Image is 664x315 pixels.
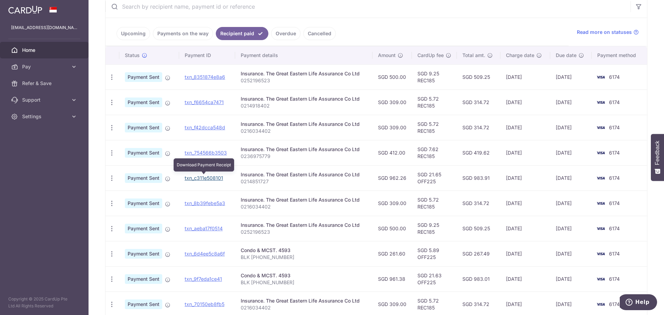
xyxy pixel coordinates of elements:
[11,24,77,31] p: [EMAIL_ADDRESS][DOMAIN_NAME]
[412,241,457,266] td: SGD 5.89 OFF225
[550,241,592,266] td: [DATE]
[651,134,664,181] button: Feedback - Show survey
[241,279,367,286] p: BLK [PHONE_NUMBER]
[241,121,367,128] div: Insurance. The Great Eastern Life Assurance Co Ltd
[457,165,501,191] td: SGD 983.91
[372,191,412,216] td: SGD 309.00
[594,123,608,132] img: Bank Card
[500,90,550,115] td: [DATE]
[594,250,608,258] img: Bank Card
[125,249,162,259] span: Payment Sent
[457,140,501,165] td: SGD 419.62
[241,70,367,77] div: Insurance. The Great Eastern Life Assurance Co Ltd
[500,64,550,90] td: [DATE]
[457,90,501,115] td: SGD 314.72
[457,64,501,90] td: SGD 509.25
[457,216,501,241] td: SGD 509.25
[372,216,412,241] td: SGD 500.00
[594,300,608,308] img: Bank Card
[609,301,620,307] span: 6174
[457,266,501,291] td: SGD 983.01
[185,124,225,130] a: txn_f42dcca548d
[500,191,550,216] td: [DATE]
[372,115,412,140] td: SGD 309.00
[241,102,367,109] p: 0214918402
[125,52,140,59] span: Status
[241,77,367,84] p: 0252196523
[457,241,501,266] td: SGD 267.49
[550,115,592,140] td: [DATE]
[550,140,592,165] td: [DATE]
[609,124,620,130] span: 6174
[241,272,367,279] div: Condo & MCST. 4593
[241,128,367,135] p: 0216034402
[117,27,150,40] a: Upcoming
[22,96,68,103] span: Support
[241,196,367,203] div: Insurance. The Great Eastern Life Assurance Co Ltd
[412,140,457,165] td: SGD 7.62 REC185
[372,165,412,191] td: SGD 962.26
[125,123,162,132] span: Payment Sent
[185,225,223,231] a: txn_aeba17f0514
[457,115,501,140] td: SGD 314.72
[185,301,224,307] a: txn_70150eb8fb5
[125,72,162,82] span: Payment Sent
[241,203,367,210] p: 0216034402
[500,216,550,241] td: [DATE]
[303,27,336,40] a: Cancelled
[594,98,608,106] img: Bank Card
[378,52,396,59] span: Amount
[594,275,608,283] img: Bank Card
[620,294,657,312] iframe: Opens a widget where you can find more information
[500,165,550,191] td: [DATE]
[457,191,501,216] td: SGD 314.72
[592,46,647,64] th: Payment method
[550,64,592,90] td: [DATE]
[22,63,68,70] span: Pay
[550,90,592,115] td: [DATE]
[241,247,367,254] div: Condo & MCST. 4593
[241,304,367,311] p: 0216034402
[174,158,234,172] div: Download Payment Receipt
[185,251,225,257] a: txn_6d4ee5c8a6f
[372,266,412,291] td: SGD 961.38
[216,27,268,40] a: Recipient paid
[412,115,457,140] td: SGD 5.72 REC185
[125,224,162,233] span: Payment Sent
[500,241,550,266] td: [DATE]
[550,266,592,291] td: [DATE]
[412,90,457,115] td: SGD 5.72 REC185
[594,199,608,207] img: Bank Card
[241,146,367,153] div: Insurance. The Great Eastern Life Assurance Co Ltd
[609,150,620,156] span: 6174
[412,64,457,90] td: SGD 9.25 REC185
[125,198,162,208] span: Payment Sent
[372,140,412,165] td: SGD 412.00
[609,99,620,105] span: 6174
[594,174,608,182] img: Bank Card
[550,216,592,241] td: [DATE]
[500,140,550,165] td: [DATE]
[594,73,608,81] img: Bank Card
[125,299,162,309] span: Payment Sent
[185,74,225,80] a: txn_8351874e8a6
[241,222,367,229] div: Insurance. The Great Eastern Life Assurance Co Ltd
[462,52,485,59] span: Total amt.
[185,175,223,181] a: txn_c311e508101
[550,191,592,216] td: [DATE]
[241,297,367,304] div: Insurance. The Great Eastern Life Assurance Co Ltd
[235,46,372,64] th: Payment details
[185,99,224,105] a: txn_f6654ca7471
[609,200,620,206] span: 6174
[609,251,620,257] span: 6174
[412,191,457,216] td: SGD 5.72 REC185
[241,254,367,261] p: BLK [PHONE_NUMBER]
[594,149,608,157] img: Bank Card
[185,276,222,282] a: txn_9f7eda1ce41
[556,52,577,59] span: Due date
[185,150,227,156] a: txn_754566b3503
[241,153,367,160] p: 0236975779
[372,241,412,266] td: SGD 261.60
[594,224,608,233] img: Bank Card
